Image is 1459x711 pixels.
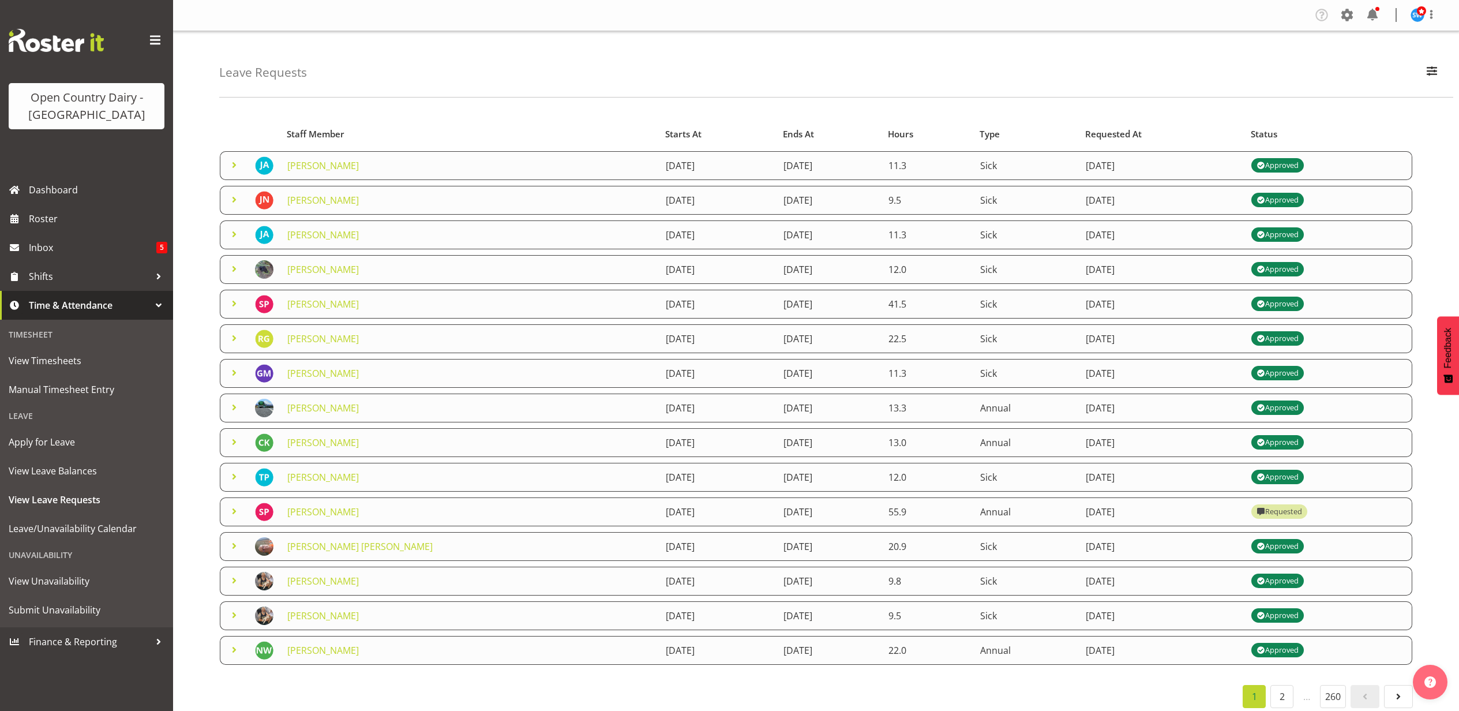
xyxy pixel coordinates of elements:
[1079,601,1244,630] td: [DATE]
[287,471,359,484] a: [PERSON_NAME]
[777,601,882,630] td: [DATE]
[3,456,170,485] a: View Leave Balances
[9,352,164,369] span: View Timesheets
[1079,428,1244,457] td: [DATE]
[882,567,973,596] td: 9.8
[783,128,814,141] span: Ends At
[29,633,150,650] span: Finance & Reporting
[287,540,433,553] a: [PERSON_NAME] [PERSON_NAME]
[29,239,156,256] span: Inbox
[659,324,777,353] td: [DATE]
[1257,159,1298,173] div: Approved
[255,156,273,175] img: jeff-anderson10294.jpg
[777,567,882,596] td: [DATE]
[882,636,973,665] td: 22.0
[777,186,882,215] td: [DATE]
[777,463,882,492] td: [DATE]
[777,151,882,180] td: [DATE]
[1443,328,1453,368] span: Feedback
[287,194,359,207] a: [PERSON_NAME]
[973,532,1079,561] td: Sick
[255,260,273,279] img: diana-ridings856a84562c7f0abb76f1bda603dbee7f.png
[882,463,973,492] td: 12.0
[973,394,1079,422] td: Annual
[1079,255,1244,284] td: [DATE]
[255,399,273,417] img: jayden-vincent526be9264d371de1c61c32976aef3f65.png
[1079,220,1244,249] td: [DATE]
[255,468,273,487] img: teresa-perkinson10299.jpg
[255,226,273,244] img: jeff-anderson10294.jpg
[659,428,777,457] td: [DATE]
[287,159,359,172] a: [PERSON_NAME]
[882,428,973,457] td: 13.0
[659,255,777,284] td: [DATE]
[1079,636,1244,665] td: [DATE]
[973,151,1079,180] td: Sick
[287,402,359,414] a: [PERSON_NAME]
[29,268,150,285] span: Shifts
[973,255,1079,284] td: Sick
[659,359,777,388] td: [DATE]
[777,636,882,665] td: [DATE]
[659,532,777,561] td: [DATE]
[287,609,359,622] a: [PERSON_NAME]
[287,229,359,241] a: [PERSON_NAME]
[777,290,882,319] td: [DATE]
[255,537,273,556] img: fraser-stephens867d80d0bdf85d5522d0368dc062b50c.png
[1079,186,1244,215] td: [DATE]
[1257,470,1298,484] div: Approved
[1320,685,1346,708] a: 260
[659,601,777,630] td: [DATE]
[1079,359,1244,388] td: [DATE]
[3,428,170,456] a: Apply for Leave
[255,191,273,209] img: jacques-nel11211.jpg
[1257,366,1298,380] div: Approved
[1079,151,1244,180] td: [DATE]
[156,242,167,253] span: 5
[665,128,702,141] span: Starts At
[9,491,164,508] span: View Leave Requests
[1257,505,1302,519] div: Requested
[882,324,973,353] td: 22.5
[9,29,104,52] img: Rosterit website logo
[9,601,164,619] span: Submit Unavailability
[777,324,882,353] td: [DATE]
[1257,297,1298,311] div: Approved
[255,330,273,348] img: rhys-greener11012.jpg
[3,323,170,346] div: Timesheet
[287,367,359,380] a: [PERSON_NAME]
[973,324,1079,353] td: Sick
[287,263,359,276] a: [PERSON_NAME]
[777,394,882,422] td: [DATE]
[777,497,882,526] td: [DATE]
[3,543,170,567] div: Unavailability
[888,128,913,141] span: Hours
[29,297,150,314] span: Time & Attendance
[1257,263,1298,276] div: Approved
[255,572,273,590] img: gavin-harveye11ac0a916feb0e493ce4c197db03d8f.png
[255,503,273,521] img: stephen-parsons10323.jpg
[287,506,359,518] a: [PERSON_NAME]
[255,607,273,625] img: gavin-harveye11ac0a916feb0e493ce4c197db03d8f.png
[1257,540,1298,553] div: Approved
[659,186,777,215] td: [DATE]
[1257,609,1298,623] div: Approved
[973,463,1079,492] td: Sick
[659,394,777,422] td: [DATE]
[973,497,1079,526] td: Annual
[9,462,164,480] span: View Leave Balances
[1257,574,1298,588] div: Approved
[1411,8,1424,22] img: steve-webb7510.jpg
[1424,676,1436,688] img: help-xxl-2.png
[3,346,170,375] a: View Timesheets
[777,532,882,561] td: [DATE]
[287,298,359,310] a: [PERSON_NAME]
[1079,290,1244,319] td: [DATE]
[1257,193,1298,207] div: Approved
[1257,436,1298,450] div: Approved
[3,485,170,514] a: View Leave Requests
[659,636,777,665] td: [DATE]
[255,295,273,313] img: stephen-parsons10323.jpg
[1079,532,1244,561] td: [DATE]
[973,428,1079,457] td: Annual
